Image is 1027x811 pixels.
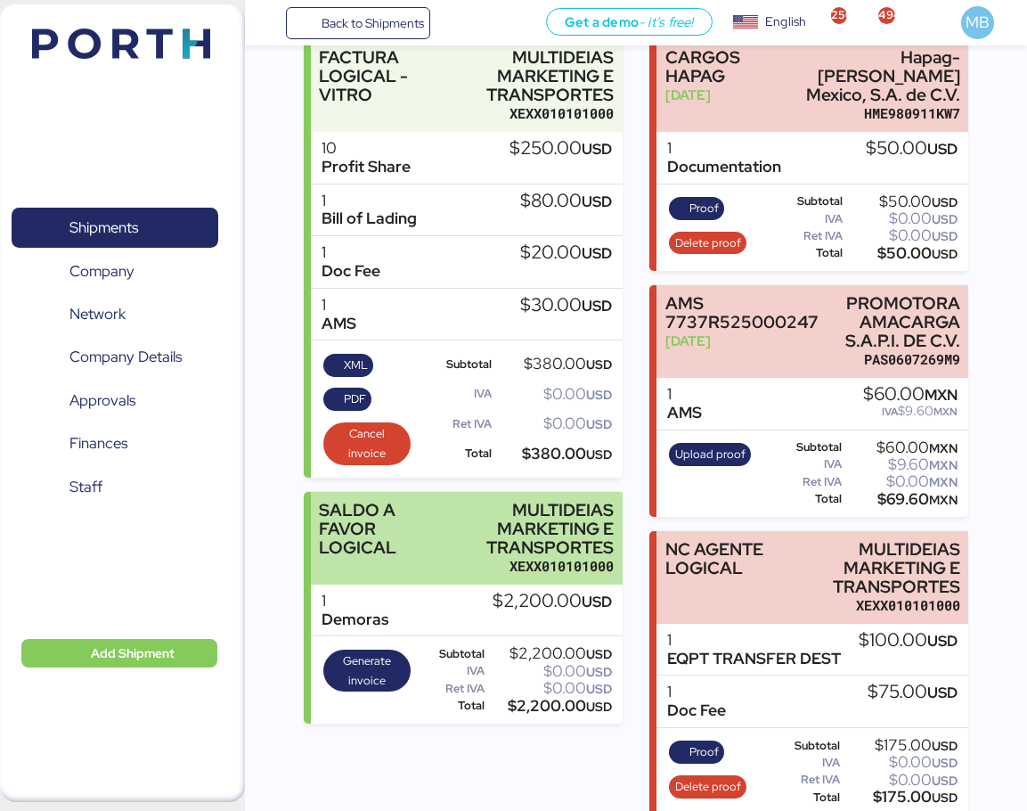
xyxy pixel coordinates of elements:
[667,701,726,720] div: Doc Fee
[667,631,841,650] div: 1
[69,474,102,500] span: Staff
[689,199,719,218] span: Proof
[765,476,842,488] div: Ret IVA
[437,557,615,576] div: XEXX010101000
[846,212,958,225] div: $0.00
[783,48,960,104] div: Hapag-[PERSON_NAME] Mexico, S.A. de C.V.
[765,247,843,259] div: Total
[488,647,612,660] div: $2,200.00
[441,48,615,104] div: MULTIDEIAS MARKETING E TRANSPORTES
[927,139,958,159] span: USD
[667,139,781,158] div: 1
[783,104,960,123] div: HME980911KW7
[12,208,218,249] a: Shipments
[330,651,405,691] span: Generate invoice
[846,247,958,260] div: $50.00
[863,385,958,405] div: $60.00
[846,229,958,242] div: $0.00
[932,246,958,262] span: USD
[488,665,612,678] div: $0.00
[12,337,218,378] a: Company Details
[322,243,380,262] div: 1
[966,11,990,34] span: MB
[932,228,958,244] span: USD
[927,683,958,702] span: USD
[667,683,726,701] div: 1
[929,492,958,508] span: MXN
[69,301,126,327] span: Network
[667,650,841,668] div: EQPT TRANSFER DEST
[441,104,615,123] div: XEXX010101000
[586,681,612,697] span: USD
[929,474,958,490] span: MXN
[845,493,958,506] div: $69.60
[925,385,958,405] span: MXN
[319,48,432,104] div: FACTURA LOGICAL - VITRO
[932,211,958,227] span: USD
[69,215,138,241] span: Shipments
[765,213,843,225] div: IVA
[21,639,217,668] button: Add Shipment
[322,262,380,281] div: Doc Fee
[582,592,612,611] span: USD
[12,294,218,335] a: Network
[845,458,958,471] div: $9.60
[69,388,135,414] span: Approvals
[323,388,371,411] button: PDF
[669,197,724,220] button: Proof
[586,664,612,680] span: USD
[765,774,840,786] div: Ret IVA
[91,643,175,664] span: Add Shipment
[846,195,958,209] div: $50.00
[667,404,702,422] div: AMS
[932,755,958,771] span: USD
[322,158,411,176] div: Profit Share
[520,243,612,263] div: $20.00
[12,250,218,291] a: Company
[344,389,366,409] span: PDF
[322,610,388,629] div: Demoras
[69,344,182,370] span: Company Details
[929,440,958,456] span: MXN
[488,682,612,695] div: $0.00
[582,192,612,211] span: USD
[582,139,612,159] span: USD
[495,357,612,371] div: $380.00
[582,243,612,263] span: USD
[929,457,958,473] span: MXN
[765,441,842,454] div: Subtotal
[437,501,615,557] div: MULTIDEIAS MARKETING E TRANSPORTES
[323,354,373,377] button: XML
[665,332,819,350] div: [DATE]
[783,596,960,615] div: XEXX010101000
[582,296,612,315] span: USD
[675,777,741,797] span: Delete proof
[844,791,958,804] div: $175.00
[765,493,842,505] div: Total
[420,700,485,712] div: Total
[488,700,612,713] div: $2,200.00
[495,388,612,401] div: $0.00
[493,592,612,611] div: $2,200.00
[932,194,958,210] span: USD
[932,790,958,806] span: USD
[330,424,405,463] span: Cancel invoice
[586,416,612,432] span: USD
[844,774,958,787] div: $0.00
[669,775,746,799] button: Delete proof
[420,418,492,430] div: Ret IVA
[586,387,612,403] span: USD
[765,757,840,769] div: IVA
[667,158,781,176] div: Documentation
[323,650,410,692] button: Generate invoice
[322,209,417,228] div: Bill of Lading
[495,417,612,430] div: $0.00
[586,356,612,373] span: USD
[933,405,958,419] span: MXN
[69,430,127,456] span: Finances
[765,740,840,752] div: Subtotal
[765,458,842,471] div: IVA
[420,665,485,677] div: IVA
[286,7,431,39] a: Back to Shipments
[783,540,960,596] div: MULTIDEIAS MARKETING E TRANSPORTES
